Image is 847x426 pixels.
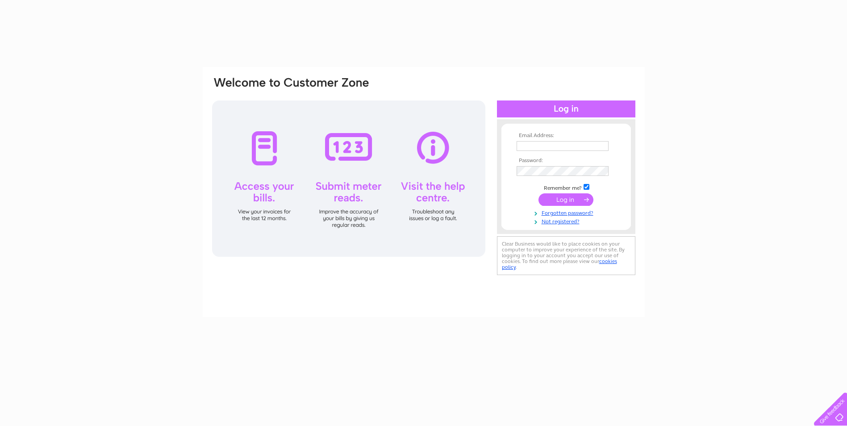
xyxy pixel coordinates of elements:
[514,133,618,139] th: Email Address:
[517,217,618,225] a: Not registered?
[502,258,617,270] a: cookies policy
[497,236,635,275] div: Clear Business would like to place cookies on your computer to improve your experience of the sit...
[514,183,618,192] td: Remember me?
[538,193,593,206] input: Submit
[517,208,618,217] a: Forgotten password?
[514,158,618,164] th: Password:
